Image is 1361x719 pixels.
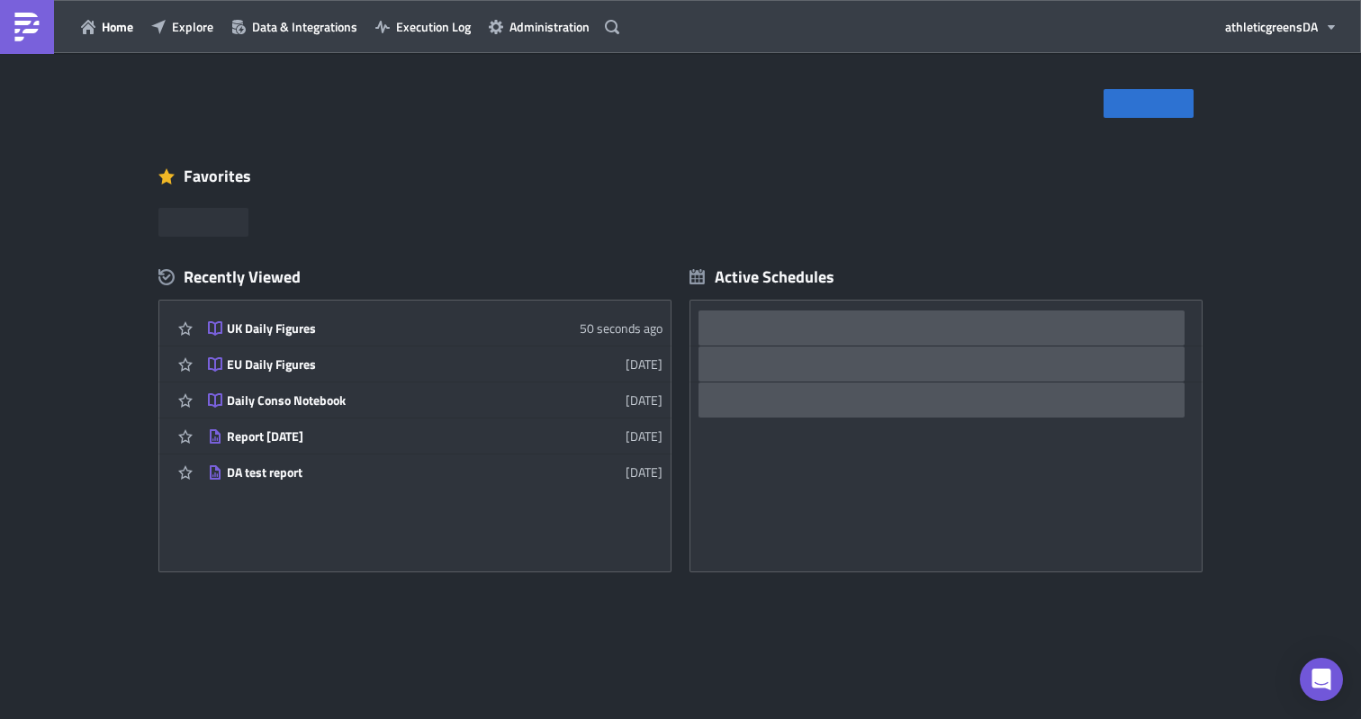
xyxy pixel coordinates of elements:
[227,392,542,409] div: Daily Conso Notebook
[158,163,1203,190] div: Favorites
[626,355,662,373] time: 2025-09-02T10:22:50Z
[626,427,662,445] time: 2025-08-22T13:43:43Z
[509,17,590,36] span: Administration
[208,382,662,418] a: Daily Conso Notebook[DATE]
[158,264,671,291] div: Recently Viewed
[366,13,480,40] button: Execution Log
[626,391,662,409] time: 2025-08-27T11:01:07Z
[227,464,542,481] div: DA test report
[208,418,662,454] a: Report [DATE][DATE]
[222,13,366,40] button: Data & Integrations
[690,266,834,287] div: Active Schedules
[13,13,41,41] img: PushMetrics
[208,310,662,346] a: UK Daily Figures50 seconds ago
[227,320,542,337] div: UK Daily Figures
[396,17,471,36] span: Execution Log
[1216,13,1347,40] button: athleticgreensDA
[580,319,662,337] time: 2025-09-10T06:47:07Z
[1300,658,1343,701] div: Open Intercom Messenger
[208,346,662,382] a: EU Daily Figures[DATE]
[626,463,662,481] time: 2025-08-21T08:37:16Z
[208,454,662,490] a: DA test report[DATE]
[480,13,599,40] button: Administration
[227,428,542,445] div: Report [DATE]
[172,17,213,36] span: Explore
[252,17,357,36] span: Data & Integrations
[227,356,542,373] div: EU Daily Figures
[72,13,142,40] button: Home
[102,17,133,36] span: Home
[142,13,222,40] button: Explore
[1225,17,1318,36] span: athleticgreens DA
